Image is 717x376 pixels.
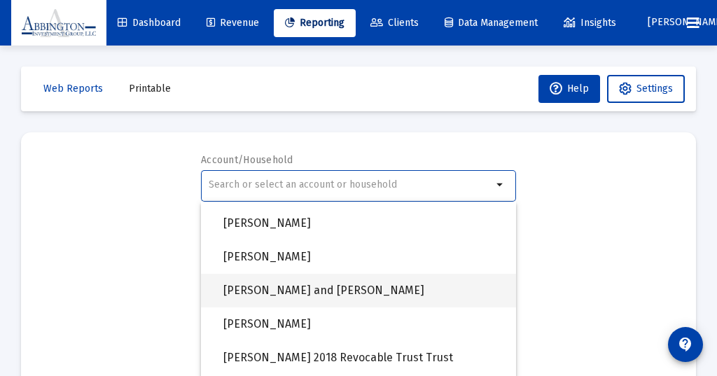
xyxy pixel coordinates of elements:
button: Settings [607,75,685,103]
span: [PERSON_NAME] [223,240,505,274]
span: Revenue [207,17,259,29]
a: Revenue [195,9,270,37]
label: Account/Household [201,154,293,166]
mat-icon: arrow_drop_down [492,176,509,193]
a: Data Management [433,9,549,37]
button: [PERSON_NAME] [631,8,676,36]
span: Printable [129,83,171,95]
a: Clients [359,9,430,37]
a: Reporting [274,9,356,37]
span: Clients [370,17,419,29]
span: [PERSON_NAME] [223,207,505,240]
button: Web Reports [32,75,114,103]
span: Dashboard [118,17,181,29]
img: Dashboard [22,9,96,37]
span: [PERSON_NAME] and [PERSON_NAME] [223,274,505,307]
button: Help [538,75,600,103]
input: Search or select an account or household [209,179,492,190]
span: Data Management [445,17,538,29]
span: Web Reports [43,83,103,95]
span: Help [550,83,589,95]
a: Insights [552,9,627,37]
button: Printable [118,75,182,103]
span: Reporting [285,17,344,29]
span: [PERSON_NAME] 2018 Revocable Trust Trust [223,341,505,375]
mat-icon: contact_support [677,336,694,353]
span: Insights [564,17,616,29]
a: Dashboard [106,9,192,37]
span: [PERSON_NAME] [223,307,505,341]
span: Settings [636,83,673,95]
